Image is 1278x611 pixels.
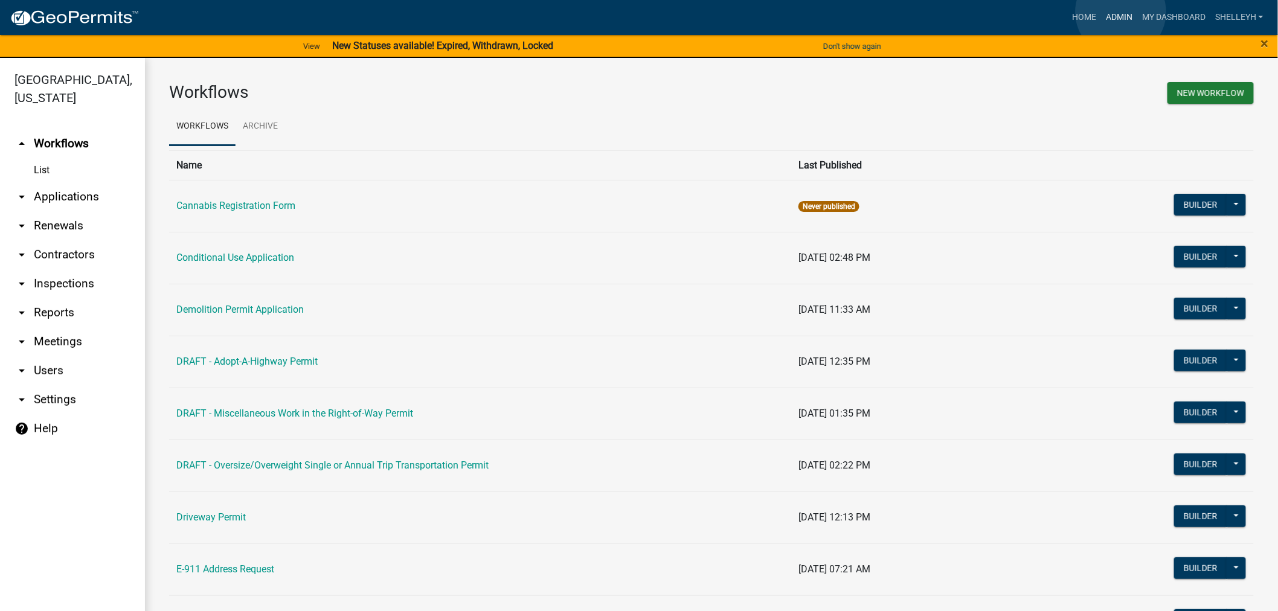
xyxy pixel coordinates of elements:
i: arrow_drop_down [14,248,29,262]
button: Builder [1174,453,1227,475]
span: [DATE] 02:48 PM [798,252,870,263]
a: Demolition Permit Application [176,304,304,315]
span: [DATE] 12:35 PM [798,356,870,367]
button: Don't show again [818,36,886,56]
i: arrow_drop_down [14,334,29,349]
i: arrow_drop_down [14,363,29,378]
a: Home [1067,6,1101,29]
a: Cannabis Registration Form [176,200,295,211]
a: Workflows [169,107,236,146]
span: [DATE] 01:35 PM [798,408,870,419]
a: View [298,36,325,56]
button: Close [1261,36,1269,51]
button: Builder [1174,505,1227,527]
button: Builder [1174,557,1227,579]
h3: Workflows [169,82,702,103]
button: Builder [1174,246,1227,267]
a: shelleyh [1210,6,1268,29]
span: [DATE] 12:13 PM [798,511,870,523]
i: arrow_drop_down [14,219,29,233]
button: Builder [1174,194,1227,216]
a: Archive [236,107,285,146]
i: arrow_drop_down [14,277,29,291]
a: Admin [1101,6,1137,29]
i: arrow_drop_down [14,190,29,204]
span: × [1261,35,1269,52]
th: Last Published [791,150,1087,180]
a: DRAFT - Oversize/Overweight Single or Annual Trip Transportation Permit [176,459,489,471]
span: [DATE] 02:22 PM [798,459,870,471]
button: New Workflow [1167,82,1254,104]
a: My Dashboard [1137,6,1210,29]
a: Driveway Permit [176,511,246,523]
i: arrow_drop_up [14,136,29,151]
i: help [14,421,29,436]
i: arrow_drop_down [14,305,29,320]
th: Name [169,150,791,180]
span: [DATE] 07:21 AM [798,563,870,575]
a: Conditional Use Application [176,252,294,263]
span: [DATE] 11:33 AM [798,304,870,315]
button: Builder [1174,298,1227,319]
a: E-911 Address Request [176,563,274,575]
i: arrow_drop_down [14,392,29,407]
button: Builder [1174,401,1227,423]
a: DRAFT - Adopt-A-Highway Permit [176,356,318,367]
button: Builder [1174,350,1227,371]
a: DRAFT - Miscellaneous Work in the Right-of-Way Permit [176,408,413,419]
strong: New Statuses available! Expired, Withdrawn, Locked [332,40,553,51]
span: Never published [798,201,859,212]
